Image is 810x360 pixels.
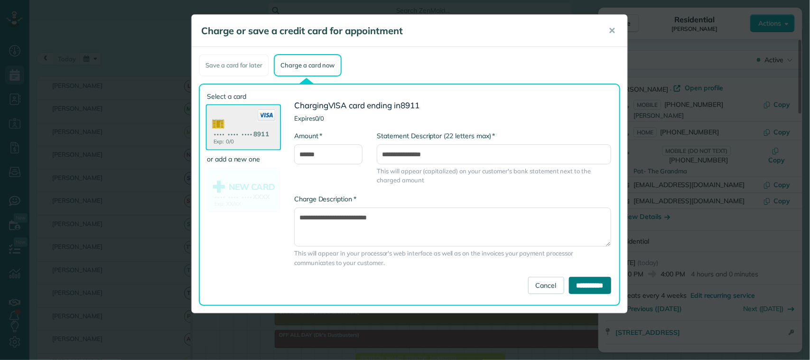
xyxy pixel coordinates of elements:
[608,25,615,36] span: ✕
[294,194,356,204] label: Charge Description
[377,131,495,141] label: Statement Descriptor (22 letters max)
[294,249,611,267] span: This will appear in your processor's web interface as well as on the invoices your payment proces...
[207,92,280,101] label: Select a card
[274,54,341,76] div: Charge a card now
[294,115,611,122] h4: Expires
[207,154,280,164] label: or add a new one
[400,100,419,110] span: 8911
[315,114,325,122] span: 0/0
[199,54,269,76] div: Save a card for later
[528,277,564,294] a: Cancel
[201,24,595,38] h5: Charge or save a credit card for appointment
[328,100,347,110] span: VISA
[377,167,611,185] span: This will appear (capitalized) on your customer's bank statement next to the charged amount
[294,131,322,141] label: Amount
[294,101,611,110] h3: Charging card ending in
